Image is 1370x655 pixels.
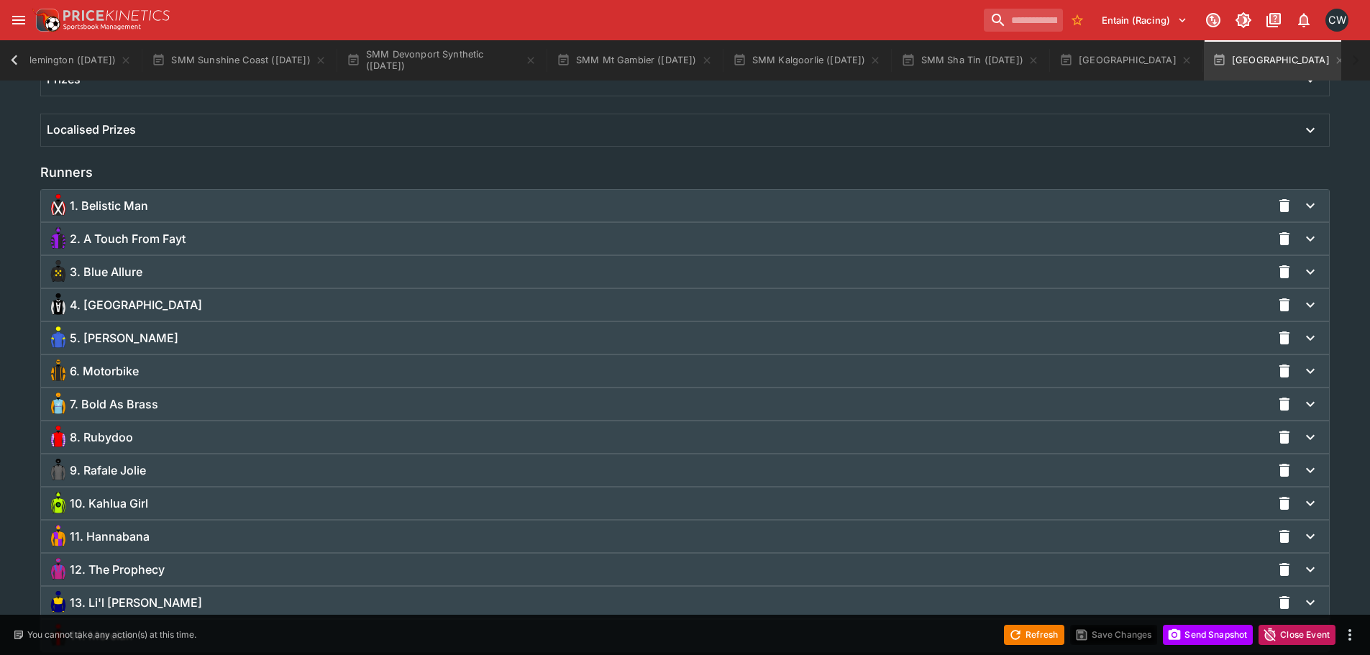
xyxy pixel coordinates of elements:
[724,40,890,81] button: SMM Kalgoorlie ([DATE])
[27,628,196,641] p: You cannot take any action(s) at this time.
[47,591,70,614] img: li-l-rex_64x64.png
[40,164,93,180] h5: Runners
[47,558,70,581] img: the-prophecy_64x64.png
[47,525,70,548] img: hannabana_64x64.png
[70,496,148,511] span: 10. Kahlua Girl
[70,298,202,313] span: 4. [GEOGRAPHIC_DATA]
[984,9,1063,32] input: search
[1163,625,1253,645] button: Send Snapshot
[47,260,70,283] img: blue-allure_64x64.png
[63,10,170,21] img: PriceKinetics
[1230,7,1256,33] button: Toggle light/dark mode
[70,562,165,577] span: 12. The Prophecy
[1291,7,1317,33] button: Notifications
[143,40,335,81] button: SMM Sunshine Coast ([DATE])
[70,232,186,247] span: 2. A Touch From Fayt
[1066,9,1089,32] button: No Bookmarks
[47,122,136,137] h6: Localised Prizes
[47,426,70,449] img: rubydoo_64x64.png
[70,331,178,346] span: 5. [PERSON_NAME]
[1259,625,1335,645] button: Close Event
[6,7,32,33] button: open drawer
[47,492,70,515] img: kahlua-girl_64x64.png
[338,40,545,81] button: SMM Devonport Synthetic ([DATE])
[70,463,146,478] span: 9. Rafale Jolie
[1261,7,1287,33] button: Documentation
[1200,7,1226,33] button: Connected to PK
[47,459,70,482] img: rafale-jolie_64x64.png
[548,40,721,81] button: SMM Mt Gambier ([DATE])
[47,326,70,349] img: zarippa_64x64.png
[1051,40,1201,81] button: [GEOGRAPHIC_DATA]
[1204,40,1354,81] button: [GEOGRAPHIC_DATA]
[892,40,1047,81] button: SMM Sha Tin ([DATE])
[32,6,60,35] img: PriceKinetics Logo
[1004,625,1064,645] button: Refresh
[1325,9,1348,32] div: Clint Wallis
[70,430,133,445] span: 8. Rubydoo
[70,265,142,280] span: 3. Blue Allure
[1321,4,1353,36] button: Clint Wallis
[70,397,158,412] span: 7. Bold As Brass
[1093,9,1196,32] button: Select Tenant
[47,393,70,416] img: bold-as-brass_64x64.png
[47,293,70,316] img: giliana_64x64.png
[47,227,70,250] img: a-touch-from-fayt_64x64.png
[47,194,70,217] img: belistic-man_64x64.png
[1341,626,1358,643] button: more
[70,595,202,610] span: 13. Li'l [PERSON_NAME]
[70,198,148,214] span: 1. Belistic Man
[70,529,150,544] span: 11. Hannabana
[70,364,139,379] span: 6. Motorbike
[47,359,70,383] img: motorbike_64x64.png
[63,24,141,30] img: Sportsbook Management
